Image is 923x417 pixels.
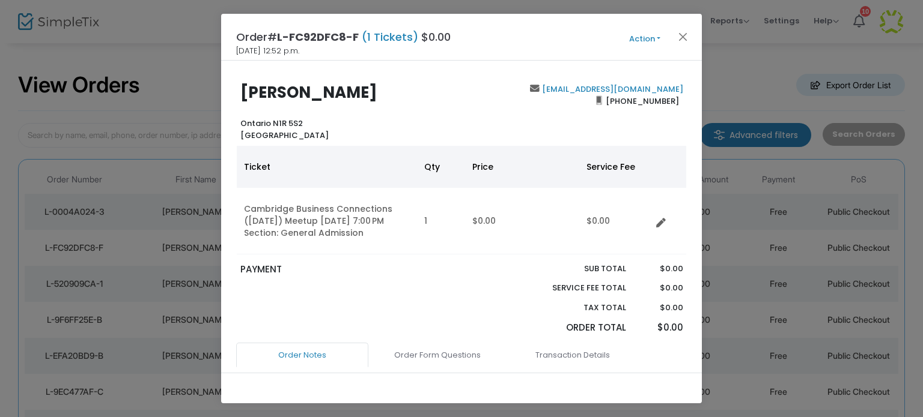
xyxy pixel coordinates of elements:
p: $0.00 [638,263,683,275]
b: Ontario N1R 5S2 [GEOGRAPHIC_DATA] [240,118,329,141]
p: $0.00 [638,302,683,314]
span: L-FC92DFC8-F [277,29,359,44]
div: Data table [237,146,686,254]
button: Action [609,32,681,46]
span: (1 Tickets) [359,29,421,44]
a: Order Form Questions [371,343,504,368]
a: Order Notes [236,343,368,368]
td: $0.00 [579,188,651,254]
p: Sub total [524,263,626,275]
th: Ticket [237,146,417,188]
h4: Order# $0.00 [236,29,451,45]
p: $0.00 [638,282,683,294]
p: Service Fee Total [524,282,626,294]
p: Tax Total [524,302,626,314]
a: Admission Details [239,367,371,392]
a: Transaction Details [507,343,639,368]
p: Order Total [524,321,626,335]
b: [PERSON_NAME] [240,82,377,103]
button: Close [675,29,691,44]
td: Cambridge Business Connections ([DATE]) Meetup [DATE] 7:00 PM Section: General Admission [237,188,417,254]
th: Service Fee [579,146,651,188]
td: 1 [417,188,465,254]
th: Price [465,146,579,188]
td: $0.00 [465,188,579,254]
a: [EMAIL_ADDRESS][DOMAIN_NAME] [540,83,683,95]
p: $0.00 [638,321,683,335]
span: [PHONE_NUMBER] [602,91,683,110]
p: PAYMENT [240,263,456,277]
th: Qty [417,146,465,188]
span: [DATE] 12:52 p.m. [236,45,299,57]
